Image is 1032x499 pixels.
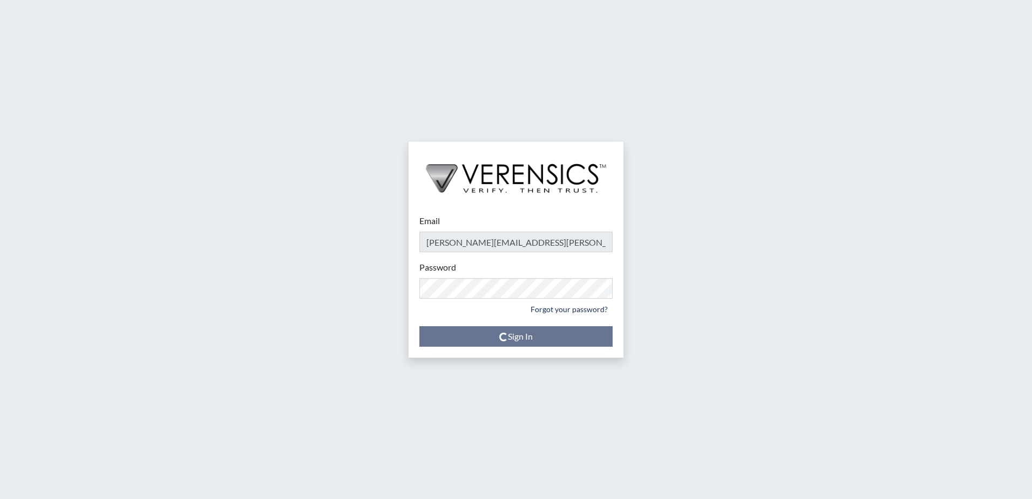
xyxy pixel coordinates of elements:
label: Password [419,261,456,274]
button: Sign In [419,326,613,347]
label: Email [419,214,440,227]
input: Email [419,232,613,252]
a: Forgot your password? [526,301,613,318]
img: logo-wide-black.2aad4157.png [409,141,623,204]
